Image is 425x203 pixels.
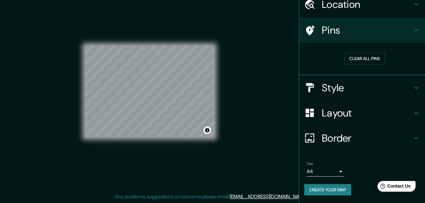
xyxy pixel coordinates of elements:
h4: Layout [322,107,412,119]
canvas: Map [85,46,214,137]
h4: Pins [322,24,412,37]
button: Clear all pins [344,53,385,65]
label: Size [307,161,313,166]
div: Pins [299,18,425,43]
div: Style [299,75,425,100]
div: Layout [299,100,425,126]
h4: Border [322,132,412,144]
div: Border [299,126,425,151]
button: Create your map [304,184,351,196]
a: [EMAIL_ADDRESS][DOMAIN_NAME] [230,193,307,200]
div: A4 [307,166,344,177]
button: Toggle attribution [204,127,211,134]
h4: Style [322,82,412,94]
iframe: Help widget launcher [369,178,418,196]
p: Any problems, suggestions, or concerns please email . [115,193,308,200]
